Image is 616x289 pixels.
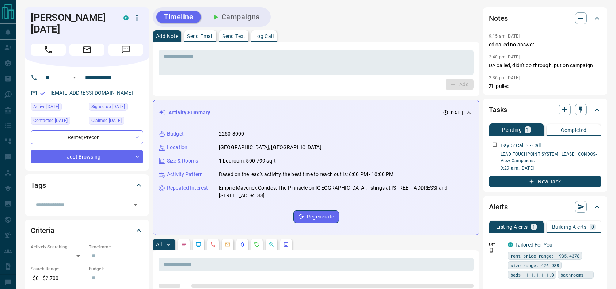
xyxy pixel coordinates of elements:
[489,176,601,187] button: New Task
[450,110,463,116] p: [DATE]
[156,242,162,247] p: All
[31,176,143,194] div: Tags
[70,73,79,82] button: Open
[508,242,513,247] div: condos.ca
[496,224,528,229] p: Listing Alerts
[489,75,520,80] p: 2:36 pm [DATE]
[561,128,587,133] p: Completed
[31,130,143,144] div: Renter , Precon
[560,271,591,278] span: bathrooms: 1
[89,103,143,113] div: Thu Jun 23 2022
[156,34,178,39] p: Add Note
[489,54,520,60] p: 2:40 pm [DATE]
[591,224,594,229] p: 0
[489,41,601,49] p: cd called no answer
[31,179,46,191] h2: Tags
[167,157,198,165] p: Size & Rooms
[31,222,143,239] div: Criteria
[219,184,473,199] p: Empire Maverick Condos, The Pinnacle on [GEOGRAPHIC_DATA], listings at [STREET_ADDRESS] and [STRE...
[489,241,503,248] p: Off
[254,242,260,247] svg: Requests
[489,34,520,39] p: 9:15 am [DATE]
[489,201,508,213] h2: Alerts
[293,210,339,223] button: Regenerate
[501,142,541,149] p: Day 5: Call 3 - Call
[489,198,601,216] div: Alerts
[159,106,473,119] div: Activity Summary[DATE]
[181,242,187,247] svg: Notes
[532,224,535,229] p: 1
[195,242,201,247] svg: Lead Browsing Activity
[501,152,597,163] a: LEAD TOUCHPOINT SYSTEM | LEASE | CONDOS- View Campaigns
[225,242,231,247] svg: Emails
[489,248,494,253] svg: Push Notification Only
[254,34,274,39] p: Log Call
[219,171,393,178] p: Based on the lead's activity, the best time to reach out is: 6:00 PM - 10:00 PM
[204,11,267,23] button: Campaigns
[167,130,184,138] p: Budget
[130,200,141,210] button: Open
[69,44,104,56] span: Email
[31,44,66,56] span: Call
[40,91,45,96] svg: Email Verified
[283,242,289,247] svg: Agent Actions
[219,144,322,151] p: [GEOGRAPHIC_DATA], [GEOGRAPHIC_DATA]
[510,262,559,269] span: size range: 426,988
[489,12,508,24] h2: Notes
[31,150,143,163] div: Just Browsing
[526,127,529,132] p: 1
[502,127,522,132] p: Pending
[31,266,85,272] p: Search Range:
[489,83,601,90] p: ZL pulled
[108,44,143,56] span: Message
[89,244,143,250] p: Timeframe:
[167,144,187,151] p: Location
[489,101,601,118] div: Tasks
[510,271,554,278] span: beds: 1-1,1.1-1.9
[219,157,276,165] p: 1 bedroom, 500-799 sqft
[489,104,507,115] h2: Tasks
[167,171,203,178] p: Activity Pattern
[31,12,113,35] h1: [PERSON_NAME][DATE]
[91,117,122,124] span: Claimed [DATE]
[91,103,125,110] span: Signed up [DATE]
[123,15,129,20] div: condos.ca
[31,225,54,236] h2: Criteria
[510,252,579,259] span: rent price range: 1935,4378
[222,34,246,39] p: Send Text
[89,117,143,127] div: Thu Mar 27 2025
[156,11,201,23] button: Timeline
[50,90,133,96] a: [EMAIL_ADDRESS][DOMAIN_NAME]
[269,242,274,247] svg: Opportunities
[239,242,245,247] svg: Listing Alerts
[219,130,244,138] p: 2250-3000
[31,244,85,250] p: Actively Searching:
[168,109,210,117] p: Activity Summary
[515,242,552,248] a: Tailored For You
[187,34,213,39] p: Send Email
[89,266,143,272] p: Budget:
[489,62,601,69] p: DA called, didn't go through, put on campaign
[501,165,601,171] p: 9:29 a.m. [DATE]
[489,9,601,27] div: Notes
[31,103,85,113] div: Mon Aug 04 2025
[33,117,68,124] span: Contacted [DATE]
[31,117,85,127] div: Fri Aug 08 2025
[552,224,587,229] p: Building Alerts
[33,103,59,110] span: Active [DATE]
[167,184,208,192] p: Repeated Interest
[31,272,85,284] p: $0 - $2,700
[210,242,216,247] svg: Calls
